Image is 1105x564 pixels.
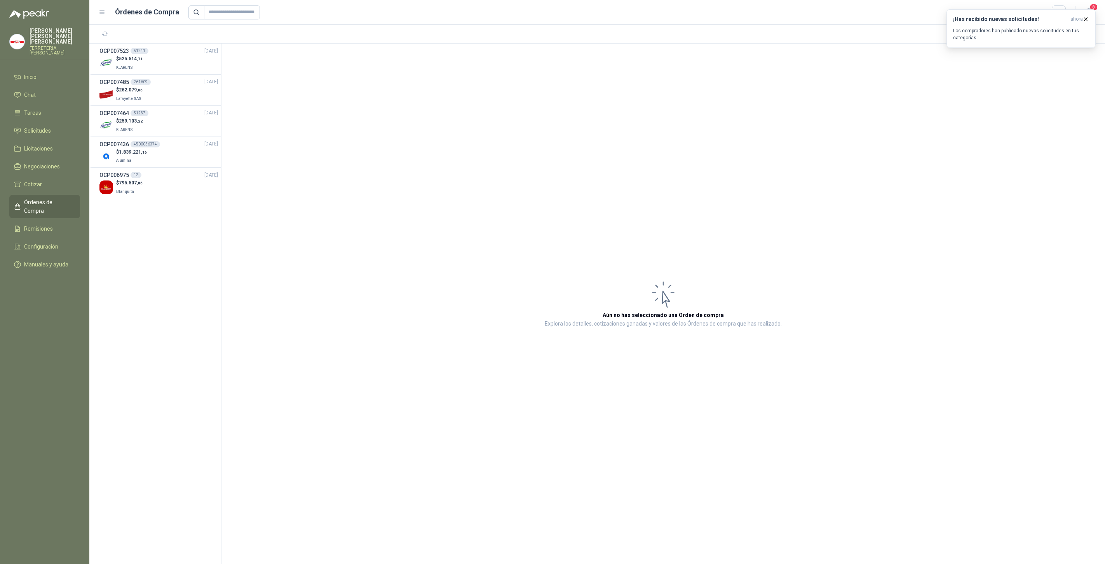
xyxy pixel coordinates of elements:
img: Company Logo [99,88,113,101]
h3: ¡Has recibido nuevas solicitudes! [953,16,1067,23]
a: OCP0074364500036374[DATE] Company Logo$1.839.221,16Alumina [99,140,218,165]
p: $ [116,86,143,94]
span: [DATE] [204,172,218,179]
p: $ [116,55,143,63]
h3: OCP007436 [99,140,129,149]
span: ,86 [137,181,143,185]
span: Configuración [24,242,58,251]
p: Explora los detalles, cotizaciones ganadas y valores de las Órdenes de compra que has realizado. [545,319,782,329]
p: $ [116,149,147,156]
span: [DATE] [204,47,218,55]
span: 262.079 [119,87,143,93]
a: OCP00746451237[DATE] Company Logo$259.103,22KLARENS [99,109,218,133]
span: Chat [24,91,36,99]
a: OCP007485261609[DATE] Company Logo$262.079,06Lafayette SAS [99,78,218,102]
span: ,16 [141,150,147,154]
span: 8 [1089,4,1098,11]
div: 4500036374 [131,141,160,147]
span: Lafayette SAS [116,96,141,101]
a: Inicio [9,70,80,84]
a: Manuales y ayuda [9,257,80,272]
a: Solicitudes [9,123,80,138]
div: 51237 [131,110,148,116]
span: Negociaciones [24,162,60,171]
span: Licitaciones [24,144,53,153]
p: $ [116,117,143,125]
img: Company Logo [99,180,113,194]
img: Company Logo [99,149,113,163]
a: Tareas [9,105,80,120]
span: Remisiones [24,224,53,233]
div: 261609 [131,79,151,85]
span: [DATE] [204,78,218,86]
span: Blanquita [116,189,134,194]
span: 1.839.221 [119,149,147,155]
p: $ [116,179,143,187]
span: KLARENS [116,128,133,132]
div: 51241 [131,48,148,54]
span: ahora [1070,16,1083,23]
h3: Aún no has seleccionado una Orden de compra [603,311,724,319]
span: Solicitudes [24,126,51,135]
div: 12 [131,172,141,178]
span: [DATE] [204,109,218,117]
span: Órdenes de Compra [24,198,73,215]
button: 8 [1082,5,1096,19]
a: Configuración [9,239,80,254]
p: [PERSON_NAME] [PERSON_NAME] [PERSON_NAME] [30,28,80,44]
a: Órdenes de Compra [9,195,80,218]
span: 795.507 [119,180,143,186]
span: KLARENS [116,65,133,70]
span: Manuales y ayuda [24,260,68,269]
span: 259.103 [119,118,143,124]
a: Licitaciones [9,141,80,156]
h3: OCP007485 [99,78,129,86]
a: Remisiones [9,221,80,236]
a: OCP00697512[DATE] Company Logo$795.507,86Blanquita [99,171,218,195]
h3: OCP006975 [99,171,129,179]
span: Alumina [116,158,131,163]
span: ,22 [137,119,143,123]
h3: OCP007523 [99,47,129,55]
span: ,71 [137,57,143,61]
span: ,06 [137,88,143,92]
span: Tareas [24,109,41,117]
a: Chat [9,88,80,102]
span: Cotizar [24,180,42,189]
a: OCP00752351241[DATE] Company Logo$525.514,71KLARENS [99,47,218,71]
h1: Órdenes de Compra [115,7,179,18]
span: [DATE] [204,140,218,148]
a: Cotizar [9,177,80,192]
button: ¡Has recibido nuevas solicitudes!ahora Los compradores han publicado nuevas solicitudes en tus ca... [946,9,1096,48]
img: Company Logo [10,34,24,49]
a: Negociaciones [9,159,80,174]
p: Los compradores han publicado nuevas solicitudes en tus categorías. [953,27,1089,41]
img: Company Logo [99,119,113,132]
img: Logo peakr [9,9,49,19]
h3: OCP007464 [99,109,129,117]
p: FERRETERIA [PERSON_NAME] [30,46,80,55]
span: 525.514 [119,56,143,61]
img: Company Logo [99,56,113,70]
span: Inicio [24,73,37,81]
